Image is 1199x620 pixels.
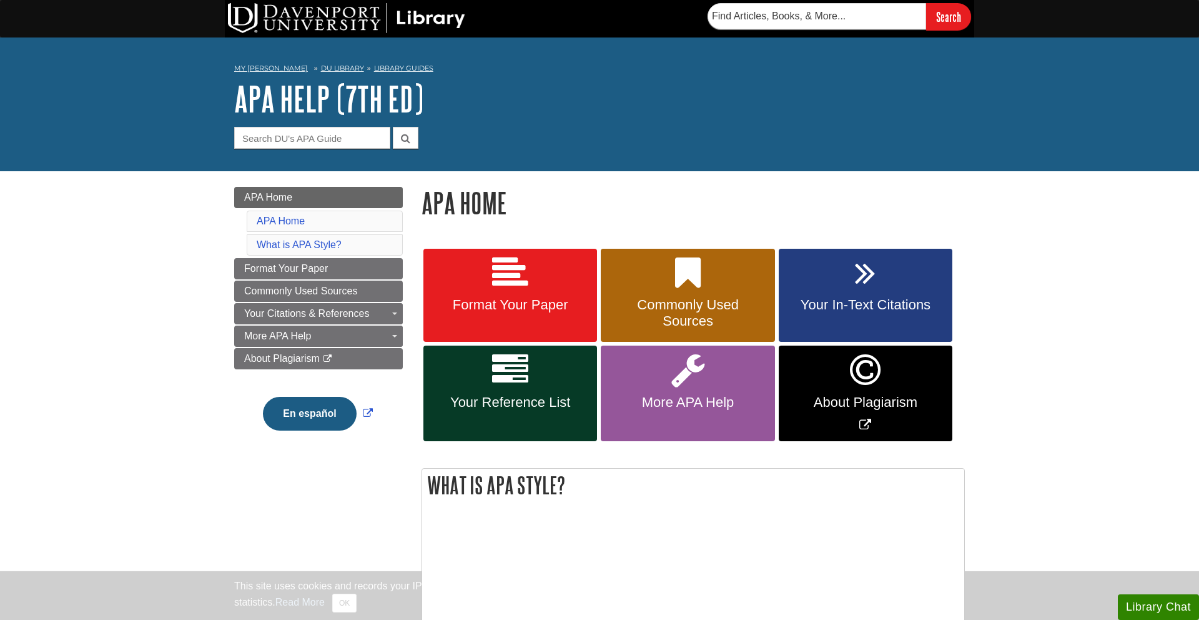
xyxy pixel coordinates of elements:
a: Library Guides [374,64,433,72]
a: More APA Help [601,346,774,441]
h2: What is APA Style? [422,469,964,502]
button: Close [332,594,357,612]
span: APA Home [244,192,292,202]
span: More APA Help [244,331,311,341]
a: Link opens in new window [779,346,952,441]
input: Find Articles, Books, & More... [708,3,926,29]
a: APA Home [257,216,305,226]
nav: breadcrumb [234,60,965,80]
span: Format Your Paper [433,297,588,313]
a: More APA Help [234,326,403,347]
a: DU Library [321,64,364,72]
a: Format Your Paper [234,258,403,279]
span: Your Citations & References [244,308,369,319]
span: Commonly Used Sources [610,297,765,329]
a: APA Help (7th Ed) [234,79,423,118]
a: Commonly Used Sources [234,281,403,302]
input: Search DU's APA Guide [234,127,390,149]
span: Your In-Text Citations [788,297,943,313]
div: This site uses cookies and records your IP address for usage statistics. Additionally, we use Goo... [234,579,965,612]
a: My [PERSON_NAME] [234,63,308,74]
a: Commonly Used Sources [601,249,774,342]
a: Your In-Text Citations [779,249,952,342]
button: Library Chat [1118,594,1199,620]
button: En español [263,397,356,431]
span: Format Your Paper [244,263,328,274]
a: Format Your Paper [423,249,597,342]
a: APA Home [234,187,403,208]
a: Your Citations & References [234,303,403,324]
span: About Plagiarism [244,353,320,364]
a: Read More [275,597,325,607]
img: DU Library [228,3,465,33]
h1: APA Home [422,187,965,219]
a: Your Reference List [423,346,597,441]
span: Commonly Used Sources [244,286,357,296]
i: This link opens in a new window [322,355,333,363]
form: Searches DU Library's articles, books, and more [708,3,971,30]
span: About Plagiarism [788,394,943,411]
a: Link opens in new window [260,408,375,419]
a: What is APA Style? [257,239,342,250]
span: Your Reference List [433,394,588,411]
div: Guide Page Menu [234,187,403,452]
a: About Plagiarism [234,348,403,369]
span: More APA Help [610,394,765,411]
input: Search [926,3,971,30]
